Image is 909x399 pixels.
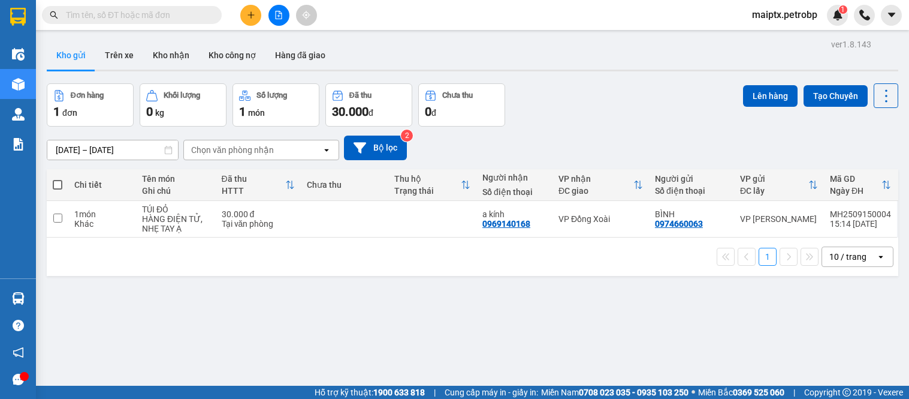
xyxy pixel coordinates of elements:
div: 10 / trang [829,251,866,263]
div: Số điện thoại [655,186,728,196]
span: 1 [239,104,246,119]
button: Kho nhận [143,41,199,70]
div: VP nhận [558,174,633,184]
div: Đã thu [349,91,372,100]
div: MH2509150004 [830,209,891,219]
div: Ghi chú [142,186,210,196]
div: 1 món [74,209,130,219]
div: 15:14 [DATE] [830,219,891,229]
div: Số điện thoại [482,187,546,197]
span: copyright [842,388,851,397]
span: notification [13,347,24,358]
div: HTTT [222,186,285,196]
button: Lên hàng [743,85,798,107]
div: Chọn văn phòng nhận [191,144,274,156]
button: Đã thu30.000đ [325,83,412,127]
div: Đã thu [222,174,285,184]
button: Đơn hàng1đơn [47,83,134,127]
button: Bộ lọc [344,136,407,160]
input: Select a date range. [47,140,178,160]
img: warehouse-icon [12,78,25,91]
div: Ngày ĐH [830,186,881,196]
strong: 0369 525 060 [733,388,784,397]
span: aim [302,11,310,19]
span: file-add [274,11,283,19]
div: VP gửi [740,174,808,184]
img: warehouse-icon [12,48,25,61]
div: ĐC lấy [740,186,808,196]
img: warehouse-icon [12,292,25,305]
div: Chi tiết [74,180,130,190]
div: 0969140168 [482,219,530,229]
th: Toggle SortBy [552,169,649,201]
button: Hàng đã giao [265,41,335,70]
img: logo-vxr [10,8,26,26]
sup: 2 [401,130,413,142]
div: Người nhận [482,173,546,182]
img: solution-icon [12,138,25,151]
span: đ [369,108,373,118]
th: Toggle SortBy [824,169,897,201]
span: question-circle [13,320,24,331]
div: ĐC giao [558,186,633,196]
div: BÌNH [655,209,728,219]
span: maiptx.petrobp [742,7,827,22]
div: Thu hộ [394,174,461,184]
span: plus [247,11,255,19]
span: 0 [425,104,431,119]
img: warehouse-icon [12,108,25,121]
button: Kho gửi [47,41,95,70]
span: Hỗ trợ kỹ thuật: [315,386,425,399]
span: caret-down [886,10,897,20]
span: Cung cấp máy in - giấy in: [445,386,538,399]
span: đ [431,108,436,118]
div: a kính [482,209,546,219]
div: Khác [74,219,130,229]
div: Khối lượng [164,91,200,100]
button: Kho công nợ [199,41,265,70]
span: đơn [62,108,77,118]
svg: open [322,145,331,155]
div: Số lượng [256,91,287,100]
span: 30.000 [332,104,369,119]
span: ⚪️ [691,390,695,395]
span: search [50,11,58,19]
button: file-add [268,5,289,26]
div: Chưa thu [442,91,473,100]
button: aim [296,5,317,26]
div: Chưa thu [307,180,383,190]
span: kg [155,108,164,118]
sup: 1 [839,5,847,14]
div: TÚI ĐỎ [142,205,210,214]
input: Tìm tên, số ĐT hoặc mã đơn [66,8,207,22]
button: Khối lượng0kg [140,83,227,127]
div: ver 1.8.143 [831,38,871,51]
span: | [793,386,795,399]
span: Miền Nam [541,386,688,399]
div: Trạng thái [394,186,461,196]
button: Số lượng1món [232,83,319,127]
button: Tạo Chuyến [804,85,868,107]
img: phone-icon [859,10,870,20]
div: HÀNG ĐIỆN TỬ, NHẸ TAY Ạ [142,214,210,233]
th: Toggle SortBy [388,169,476,201]
span: 1 [841,5,845,14]
img: icon-new-feature [832,10,843,20]
div: VP Đồng Xoài [558,214,643,224]
div: Mã GD [830,174,881,184]
button: Chưa thu0đ [418,83,505,127]
th: Toggle SortBy [734,169,824,201]
svg: open [876,252,886,262]
strong: 0708 023 035 - 0935 103 250 [579,388,688,397]
div: Tên món [142,174,210,184]
div: Tại văn phòng [222,219,295,229]
button: Trên xe [95,41,143,70]
div: Người gửi [655,174,728,184]
div: 0974660063 [655,219,703,229]
th: Toggle SortBy [216,169,301,201]
span: 0 [146,104,153,119]
span: Miền Bắc [698,386,784,399]
span: message [13,374,24,385]
span: món [248,108,265,118]
button: plus [240,5,261,26]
